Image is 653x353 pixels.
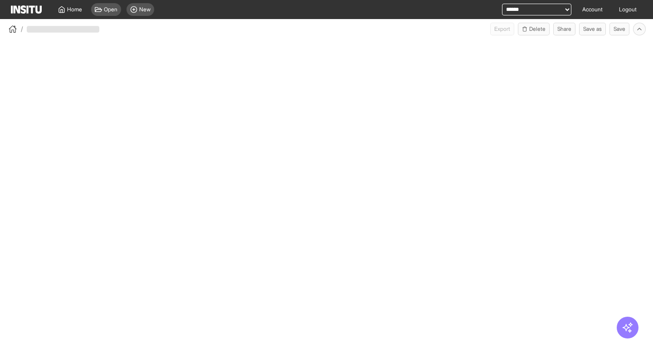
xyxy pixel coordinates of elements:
[609,23,629,35] button: Save
[104,6,117,13] span: Open
[579,23,606,35] button: Save as
[11,5,42,14] img: Logo
[490,23,514,35] span: Can currently only export from Insights reports.
[490,23,514,35] button: Export
[139,6,151,13] span: New
[518,23,550,35] button: Delete
[7,24,23,34] button: /
[67,6,82,13] span: Home
[21,25,23,34] span: /
[553,23,575,35] button: Share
